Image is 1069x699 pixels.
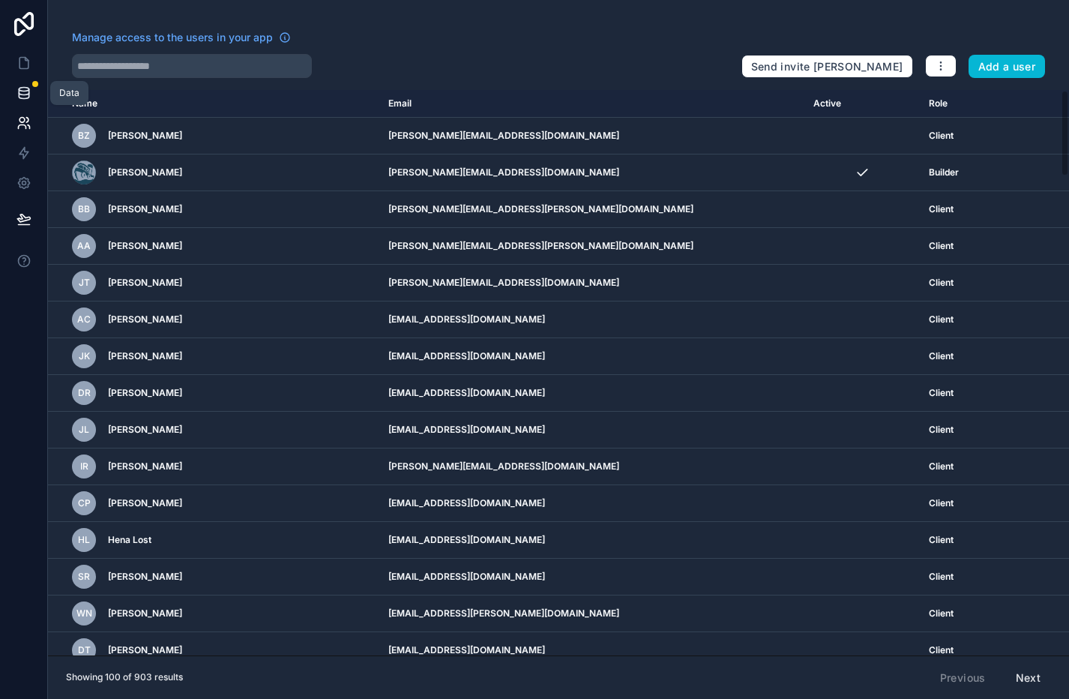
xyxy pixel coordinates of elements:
[79,350,90,362] span: JK
[929,424,954,436] span: Client
[78,130,90,142] span: BZ
[76,607,92,619] span: WN
[379,338,804,375] td: [EMAIL_ADDRESS][DOMAIN_NAME]
[79,277,90,289] span: JT
[379,522,804,559] td: [EMAIL_ADDRESS][DOMAIN_NAME]
[379,595,804,632] td: [EMAIL_ADDRESS][PERSON_NAME][DOMAIN_NAME]
[72,30,291,45] a: Manage access to the users in your app
[379,559,804,595] td: [EMAIL_ADDRESS][DOMAIN_NAME]
[379,448,804,485] td: [PERSON_NAME][EMAIL_ADDRESS][DOMAIN_NAME]
[108,313,182,325] span: [PERSON_NAME]
[929,644,954,656] span: Client
[379,485,804,522] td: [EMAIL_ADDRESS][DOMAIN_NAME]
[929,313,954,325] span: Client
[108,203,182,215] span: [PERSON_NAME]
[108,460,182,472] span: [PERSON_NAME]
[77,313,91,325] span: AC
[929,497,954,509] span: Client
[1005,665,1051,691] button: Next
[108,166,182,178] span: [PERSON_NAME]
[929,350,954,362] span: Client
[79,424,89,436] span: JL
[108,607,182,619] span: [PERSON_NAME]
[920,90,1026,118] th: Role
[379,191,804,228] td: [PERSON_NAME][EMAIL_ADDRESS][PERSON_NAME][DOMAIN_NAME]
[48,90,1069,655] div: scrollable content
[741,55,913,79] button: Send invite [PERSON_NAME]
[48,90,379,118] th: Name
[78,534,90,546] span: HL
[379,228,804,265] td: [PERSON_NAME][EMAIL_ADDRESS][PERSON_NAME][DOMAIN_NAME]
[929,607,954,619] span: Client
[108,130,182,142] span: [PERSON_NAME]
[78,203,90,215] span: BB
[66,671,183,683] span: Showing 100 of 903 results
[108,534,151,546] span: Hena Lost
[108,277,182,289] span: [PERSON_NAME]
[78,644,91,656] span: DT
[80,460,88,472] span: IR
[929,203,954,215] span: Client
[108,571,182,583] span: [PERSON_NAME]
[379,375,804,412] td: [EMAIL_ADDRESS][DOMAIN_NAME]
[969,55,1046,79] button: Add a user
[108,387,182,399] span: [PERSON_NAME]
[929,277,954,289] span: Client
[78,571,90,583] span: SR
[929,240,954,252] span: Client
[379,265,804,301] td: [PERSON_NAME][EMAIL_ADDRESS][DOMAIN_NAME]
[379,118,804,154] td: [PERSON_NAME][EMAIL_ADDRESS][DOMAIN_NAME]
[929,130,954,142] span: Client
[929,387,954,399] span: Client
[77,240,91,252] span: AA
[108,497,182,509] span: [PERSON_NAME]
[72,30,273,45] span: Manage access to the users in your app
[929,534,954,546] span: Client
[108,350,182,362] span: [PERSON_NAME]
[59,87,79,99] div: Data
[108,240,182,252] span: [PERSON_NAME]
[108,644,182,656] span: [PERSON_NAME]
[929,460,954,472] span: Client
[929,166,959,178] span: Builder
[379,412,804,448] td: [EMAIL_ADDRESS][DOMAIN_NAME]
[379,154,804,191] td: [PERSON_NAME][EMAIL_ADDRESS][DOMAIN_NAME]
[379,632,804,669] td: [EMAIL_ADDRESS][DOMAIN_NAME]
[379,301,804,338] td: [EMAIL_ADDRESS][DOMAIN_NAME]
[804,90,920,118] th: Active
[379,90,804,118] th: Email
[108,424,182,436] span: [PERSON_NAME]
[78,387,91,399] span: DR
[929,571,954,583] span: Client
[78,497,91,509] span: CP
